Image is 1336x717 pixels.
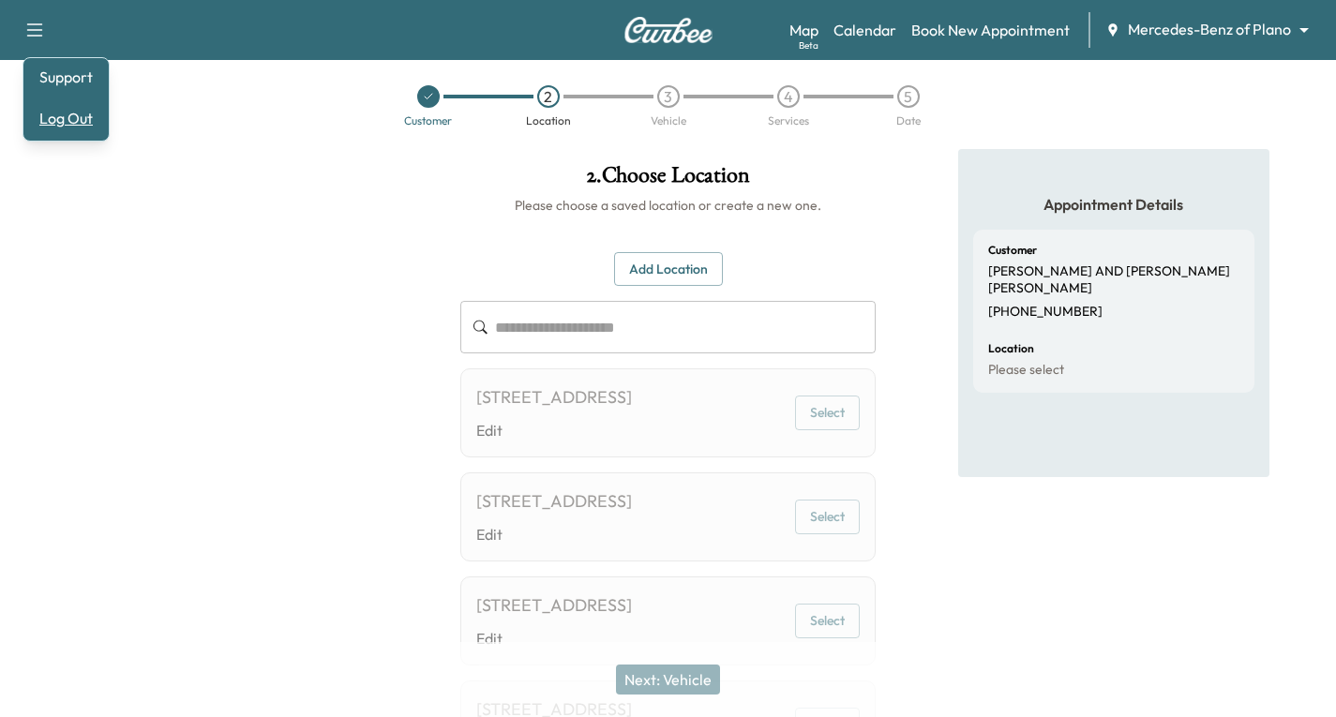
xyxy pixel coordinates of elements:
div: 4 [777,85,800,108]
div: Beta [799,38,818,52]
div: Vehicle [651,115,686,127]
a: Book New Appointment [911,19,1070,41]
div: 2 [537,85,560,108]
button: Add Location [614,252,723,287]
a: Edit [476,419,632,441]
div: Location [526,115,571,127]
div: 5 [897,85,920,108]
div: Customer [404,115,452,127]
div: Date [896,115,921,127]
div: [STREET_ADDRESS] [476,384,632,411]
a: Calendar [833,19,896,41]
div: 3 [657,85,680,108]
h6: Please choose a saved location or create a new one. [460,196,876,215]
h1: 2 . Choose Location [460,164,876,196]
img: Curbee Logo [623,17,713,43]
button: Select [795,396,860,430]
p: Please select [988,362,1064,379]
div: Services [768,115,809,127]
h6: Customer [988,245,1037,256]
button: Log Out [31,103,101,133]
p: [PERSON_NAME] AND [PERSON_NAME] [PERSON_NAME] [988,263,1239,296]
button: Select [795,500,860,534]
a: Edit [476,627,632,650]
div: [STREET_ADDRESS] [476,592,632,619]
a: Edit [476,523,632,545]
a: Support [31,66,101,88]
div: [STREET_ADDRESS] [476,488,632,515]
button: Select [795,604,860,638]
span: Mercedes-Benz of Plano [1128,19,1291,40]
h6: Location [988,343,1034,354]
a: MapBeta [789,19,818,41]
p: [PHONE_NUMBER] [988,304,1103,321]
h5: Appointment Details [973,194,1254,215]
